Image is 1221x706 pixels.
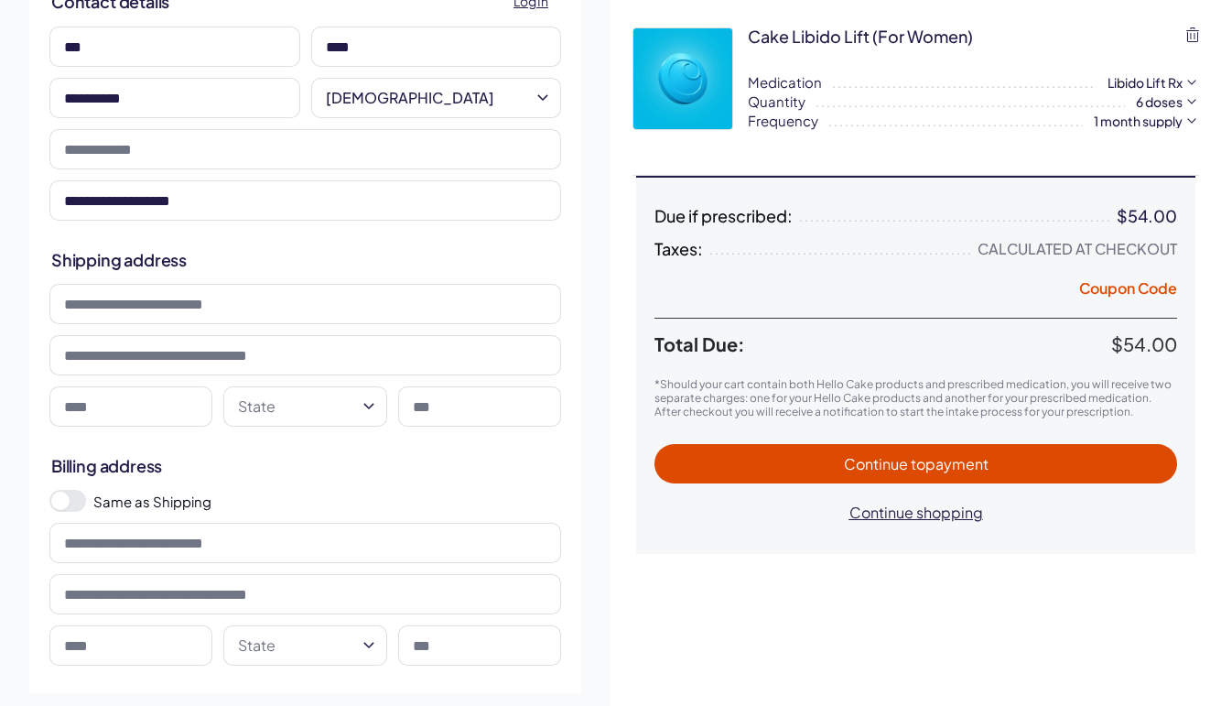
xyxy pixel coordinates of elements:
[748,92,805,111] span: Quantity
[654,207,793,225] span: Due if prescribed:
[51,248,559,271] h2: Shipping address
[654,377,1177,405] p: *Should your cart contain both Hello Cake products and prescribed medication, you will receive tw...
[911,454,989,473] span: to payment
[51,454,559,477] h2: Billing address
[654,405,1133,418] span: After checkout you will receive a notification to start the intake process for your prescription.
[978,240,1177,258] div: Calculated at Checkout
[844,454,989,473] span: Continue
[748,111,818,130] span: Frequency
[831,493,1001,532] button: Continue shopping
[1117,207,1177,225] div: $54.00
[1079,278,1177,304] button: Coupon Code
[93,492,561,511] label: Same as Shipping
[849,503,983,522] span: Continue shopping
[748,72,822,92] span: Medication
[1111,332,1177,355] span: $54.00
[654,444,1177,483] button: Continue topayment
[654,240,703,258] span: Taxes:
[654,333,1111,355] span: Total Due:
[633,28,732,129] img: p3ZtQTX4dfw0aP9sqBphP7GDoJYYEv1Qyfw0SU36.webp
[748,25,973,48] div: Cake Libido Lift (for Women)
